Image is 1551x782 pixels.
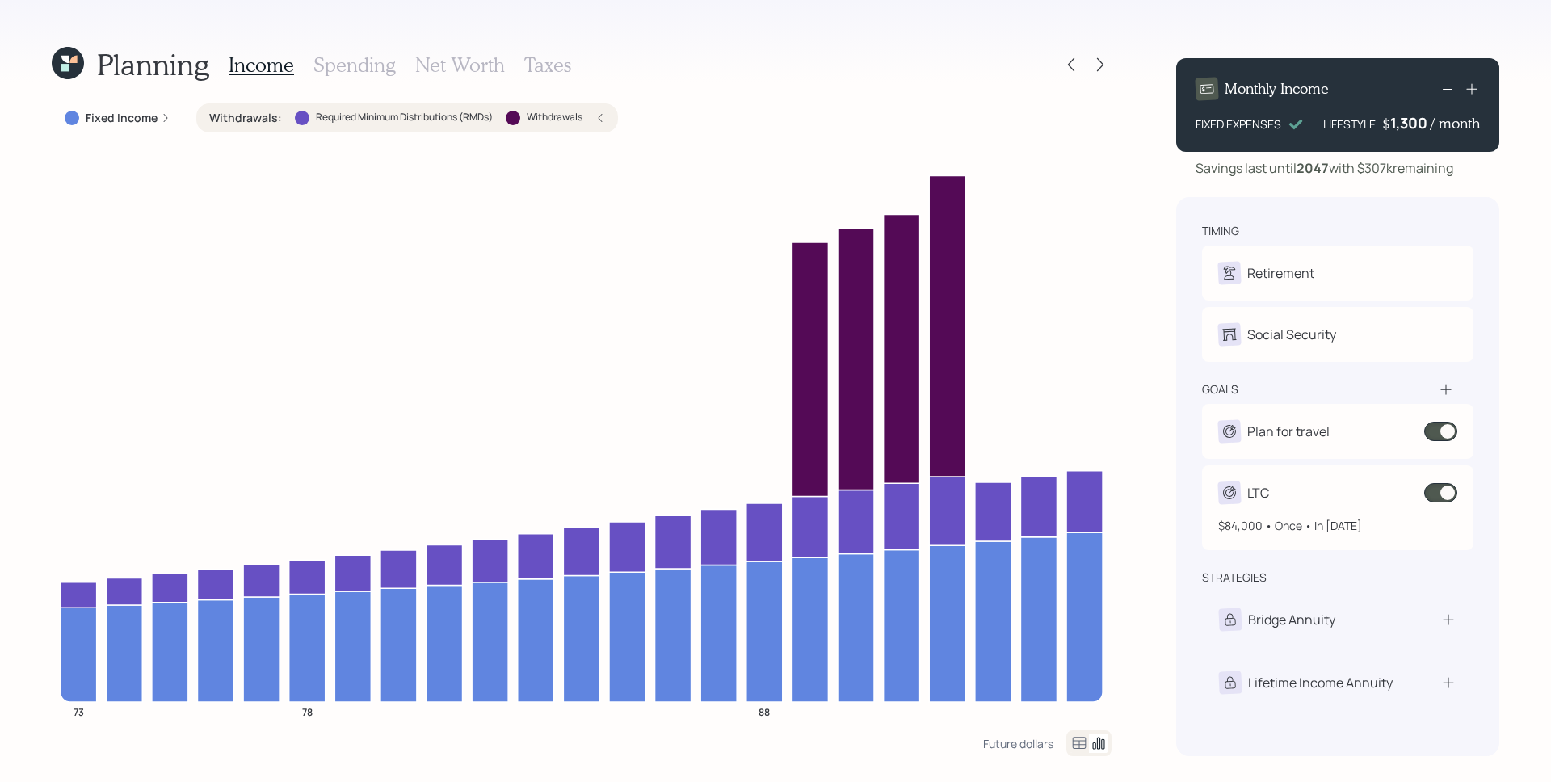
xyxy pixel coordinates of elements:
label: Fixed Income [86,110,158,126]
div: Social Security [1247,325,1336,344]
tspan: 78 [302,704,313,718]
h4: $ [1382,115,1390,132]
div: 1,300 [1390,113,1431,132]
div: LTC [1247,483,1269,502]
div: LIFESTYLE [1323,116,1376,132]
h3: Spending [313,53,396,77]
div: goals [1202,381,1238,397]
label: Withdrawals : [209,110,282,126]
div: strategies [1202,570,1267,586]
h3: Taxes [524,53,571,77]
h4: Monthly Income [1225,80,1329,98]
h1: Planning [97,47,209,82]
div: FIXED EXPENSES [1196,116,1281,132]
div: $84,000 • Once • In [DATE] [1218,517,1457,534]
div: Plan for travel [1247,422,1330,441]
tspan: 73 [74,704,84,718]
div: Future dollars [983,736,1053,751]
h4: / month [1431,115,1480,132]
h3: Income [229,53,294,77]
label: Withdrawals [527,111,582,124]
div: Bridge Annuity [1248,610,1335,629]
h3: Net Worth [415,53,505,77]
div: Savings last until with $307k remaining [1196,158,1453,178]
div: timing [1202,223,1239,239]
div: Retirement [1247,263,1314,283]
tspan: 88 [759,704,770,718]
label: Required Minimum Distributions (RMDs) [316,111,493,124]
b: 2047 [1297,159,1329,177]
div: Lifetime Income Annuity [1248,673,1393,692]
